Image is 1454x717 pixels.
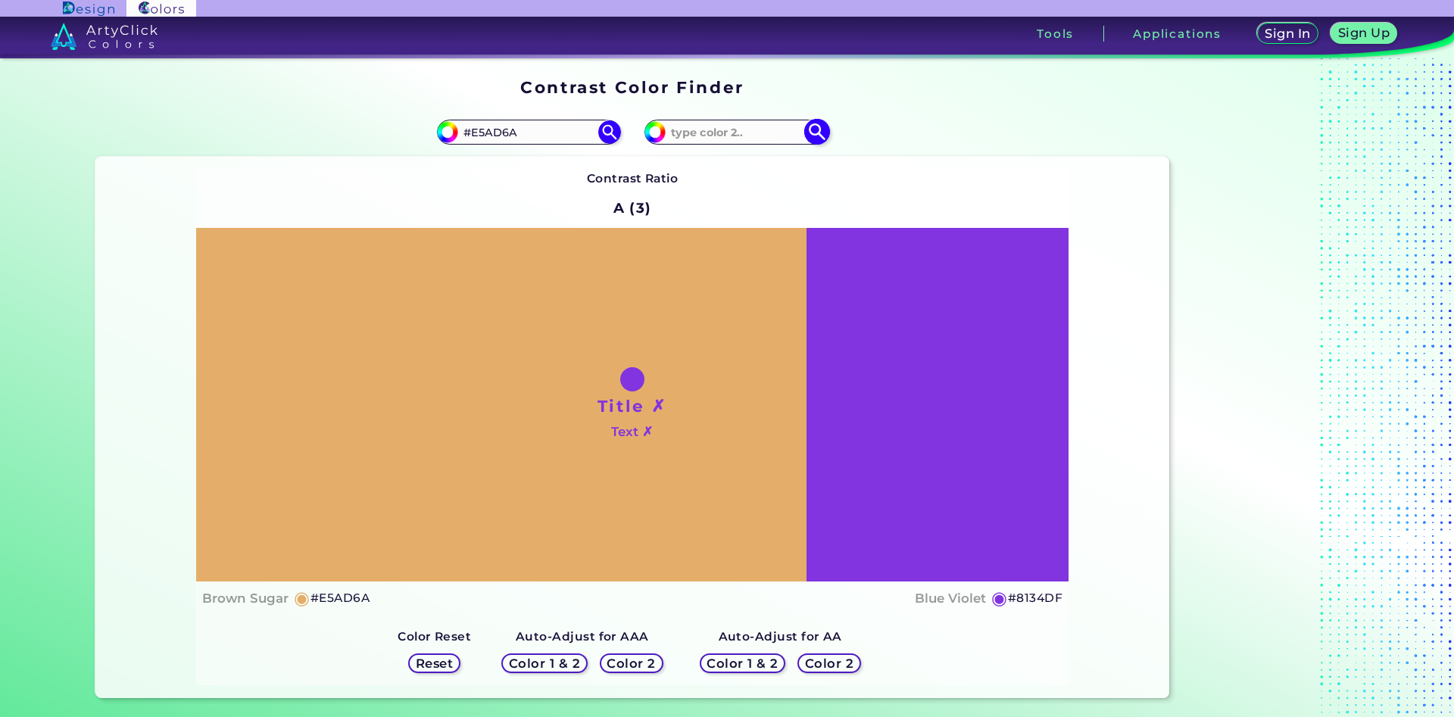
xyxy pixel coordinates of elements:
h5: #E5AD6A [310,588,370,608]
h5: Sign Up [1340,27,1388,39]
a: Sign Up [1333,23,1395,43]
strong: Auto-Adjust for AAA [516,629,649,644]
h1: Contrast Color Finder [520,76,744,98]
h1: Title ✗ [598,394,667,417]
input: type color 1.. [458,122,599,142]
h3: Applications [1133,28,1222,39]
img: icon search [598,120,621,143]
h5: Color 1 & 2 [511,657,578,669]
h4: Blue Violet [915,588,986,609]
strong: Contrast Ratio [587,171,679,185]
a: Sign In [1259,23,1316,43]
h2: A (3) [607,192,659,225]
h3: Tools [1037,28,1074,39]
strong: Auto-Adjust for AA [719,629,842,644]
h5: Color 1 & 2 [709,657,775,669]
h5: Reset [417,657,452,669]
h5: #8134DF [1008,588,1062,608]
h5: Color 2 [609,657,654,669]
img: logo_artyclick_colors_white.svg [51,23,158,50]
img: icon search [803,119,830,145]
strong: Color Reset [398,629,471,644]
img: ArtyClick Design logo [63,2,114,16]
h4: Text ✗ [611,421,653,443]
h5: ◉ [294,589,310,607]
h5: Color 2 [807,657,852,669]
h4: Brown Sugar [202,588,289,609]
h5: Sign In [1266,28,1309,39]
input: type color 2.. [666,122,807,142]
h5: ◉ [991,589,1008,607]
